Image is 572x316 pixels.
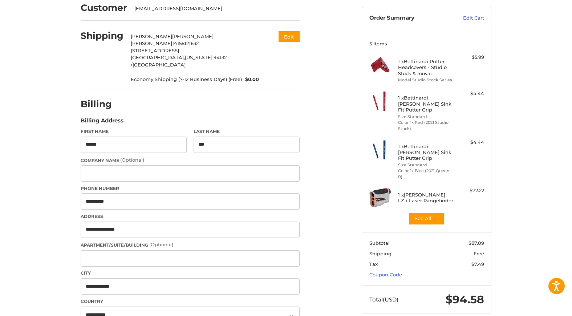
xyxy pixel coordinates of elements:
[131,40,172,46] span: [PERSON_NAME]
[81,117,123,128] legend: Billing Address
[242,76,259,83] span: $0.00
[81,270,300,276] label: City
[369,41,484,46] h3: 5 Items
[398,143,454,161] h4: 1 x Bettinardi [PERSON_NAME] Sink Fit Putter Grip
[120,157,144,163] small: (Optional)
[131,54,227,68] span: 94132 /
[468,240,484,246] span: $87.09
[131,33,172,39] span: [PERSON_NAME]
[172,40,199,46] span: 14158121632
[81,30,123,41] h2: Shipping
[131,48,179,53] span: [STREET_ADDRESS]
[369,261,378,267] span: Tax
[446,293,484,306] span: $94.58
[455,139,484,146] div: $4.44
[149,242,173,247] small: (Optional)
[398,192,454,204] h4: 1 x [PERSON_NAME] LZ-i Laser Rangefinder
[455,90,484,97] div: $4.44
[133,62,186,68] span: [GEOGRAPHIC_DATA]
[81,298,300,305] label: Country
[185,54,214,60] span: [US_STATE],
[398,95,454,113] h4: 1 x Bettinardi [PERSON_NAME] Sink Fit Putter Grip
[398,162,454,168] li: Size Standard
[398,119,454,131] li: Color 1x Red (2021 Studio Stock)
[471,261,484,267] span: $7.49
[447,15,484,22] a: Edit Cart
[474,251,484,256] span: Free
[131,54,185,60] span: [GEOGRAPHIC_DATA],
[409,212,445,225] button: See All
[369,240,390,246] span: Subtotal
[369,251,392,256] span: Shipping
[194,128,300,135] label: Last Name
[369,272,402,277] a: Coupon Code
[81,185,300,192] label: Phone Number
[455,54,484,61] div: $5.99
[398,114,454,120] li: Size Standard
[131,76,242,83] span: Economy Shipping (7-12 Business Days) (Free)
[279,31,300,42] button: Edit
[81,213,300,220] label: Address
[398,58,454,76] h4: 1 x Bettinardi Putter Headcovers - Studio Stock & Inovai
[81,157,300,164] label: Company Name
[81,98,123,110] h2: Billing
[81,2,127,13] h2: Customer
[398,77,454,83] li: Model Studio Stock Series
[369,296,398,303] span: Total (USD)
[398,168,454,180] li: Color 1x Blue (2021 Queen B)
[455,187,484,194] div: $72.22
[172,33,214,39] span: [PERSON_NAME]
[369,15,447,22] h3: Order Summary
[134,5,293,12] div: [EMAIL_ADDRESS][DOMAIN_NAME]
[81,128,187,135] label: First Name
[81,241,300,248] label: Apartment/Suite/Building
